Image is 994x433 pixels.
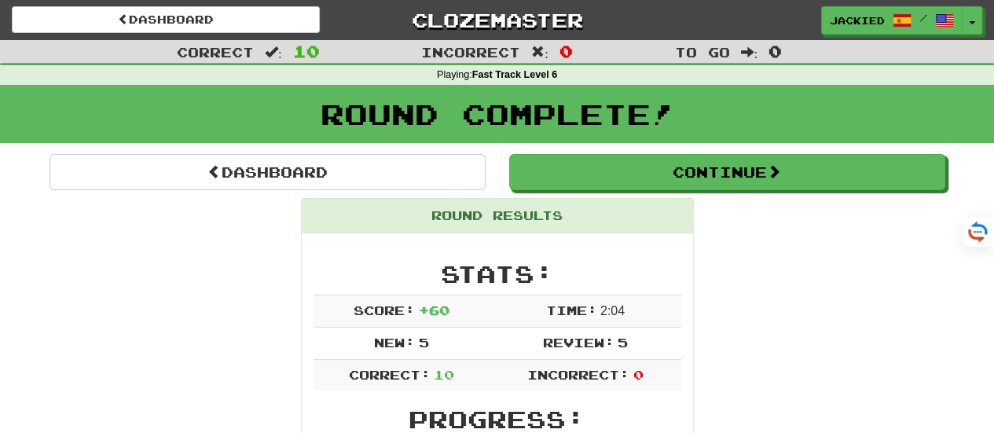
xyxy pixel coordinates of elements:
[531,46,548,59] span: :
[674,44,729,60] span: To go
[633,367,643,382] span: 0
[354,303,415,317] span: Score:
[343,6,651,34] a: Clozemaster
[293,42,320,61] span: 10
[177,44,254,60] span: Correct
[50,154,486,190] a: Dashboard
[472,69,558,80] strong: Fast Track Level 6
[545,303,596,317] span: Time:
[314,261,681,287] h2: Stats:
[509,154,945,190] button: Continue
[314,406,681,432] h2: Progress:
[265,46,282,59] span: :
[919,13,927,24] span: /
[542,335,614,350] span: Review:
[559,42,573,61] span: 0
[421,44,520,60] span: Incorrect
[418,303,449,317] span: + 60
[600,304,625,317] span: 2 : 0 4
[740,46,757,59] span: :
[12,6,320,33] a: Dashboard
[348,367,430,382] span: Correct:
[302,199,693,233] div: Round Results
[418,335,428,350] span: 5
[434,367,454,382] span: 10
[821,6,963,35] a: jackied /
[527,367,629,382] span: Incorrect:
[830,13,885,28] span: jackied
[768,42,782,61] span: 0
[374,335,415,350] span: New:
[6,98,988,130] h1: Round Complete!
[618,335,628,350] span: 5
